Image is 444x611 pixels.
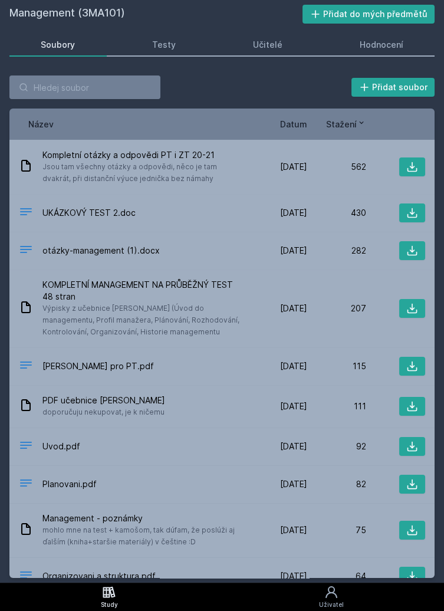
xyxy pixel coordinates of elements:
div: Study [101,600,118,609]
span: Organizovani a struktura.pdf [42,570,156,582]
div: PDF [19,568,33,585]
span: Stažení [326,118,357,130]
a: Testy [121,33,208,57]
span: Planovani.pdf [42,478,97,490]
a: Učitelé [222,33,314,57]
span: Kompletní otázky a odpovědi PT i ZT 20-21 [42,149,244,161]
button: Přidat soubor [351,78,435,97]
span: [PERSON_NAME] pro PT.pdf [42,360,154,372]
h2: Management (3MA101) [9,5,302,24]
span: [DATE] [280,441,307,452]
button: Název [28,118,54,130]
a: Hodnocení [328,33,435,57]
button: Datum [280,118,307,130]
div: 430 [307,207,366,219]
div: 111 [307,400,366,412]
span: mohlo mne na test + kamošom, tak dúfam, že poslúži aj ďalším (kniha+staršie materiály) v češtine :D [42,524,244,548]
span: [DATE] [280,478,307,490]
div: PDF [19,438,33,455]
span: [DATE] [280,161,307,173]
span: [DATE] [280,400,307,412]
div: 75 [307,524,366,536]
div: Hodnocení [360,39,403,51]
a: Soubory [9,33,107,57]
input: Hledej soubor [9,75,160,99]
div: Soubory [41,39,75,51]
span: [DATE] [280,524,307,536]
div: 64 [307,570,366,582]
div: PDF [19,476,33,493]
div: PDF [19,358,33,375]
div: 282 [307,245,366,257]
span: Jsou tam všechny otázky a odpovědi, něco je tam dvakrát, při distanční výuce jednička bez námahy [42,161,244,185]
div: 207 [307,303,366,314]
div: Učitelé [253,39,282,51]
div: 562 [307,161,366,173]
a: Uživatel [218,583,444,611]
div: DOC [19,205,33,222]
span: [DATE] [280,570,307,582]
div: 115 [307,360,366,372]
span: Uvod.pdf [42,441,80,452]
span: Výpisky z učebnice [PERSON_NAME] (Úvod do managementu, Profil manažera, Plánování, Rozhodování, K... [42,303,244,338]
div: DOCX [19,242,33,259]
div: Testy [152,39,176,51]
button: Přidat do mých předmětů [302,5,435,24]
div: Uživatel [319,600,344,609]
span: [DATE] [280,245,307,257]
span: [DATE] [280,303,307,314]
button: Stažení [326,118,366,130]
span: PDF učebnice [PERSON_NAME] [42,395,165,406]
div: 82 [307,478,366,490]
span: UKÁZKOVÝ TEST 2.doc [42,207,136,219]
span: [DATE] [280,360,307,372]
div: 92 [307,441,366,452]
span: Management - poznámky [42,513,244,524]
span: otázky-management (1).docx [42,245,160,257]
span: [DATE] [280,207,307,219]
span: KOMPLETNÍ MANAGEMENT NA PRŮBĚŽNÝ TEST 48 stran [42,279,244,303]
span: doporučuju nekupovat, je k ničemu [42,406,165,418]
